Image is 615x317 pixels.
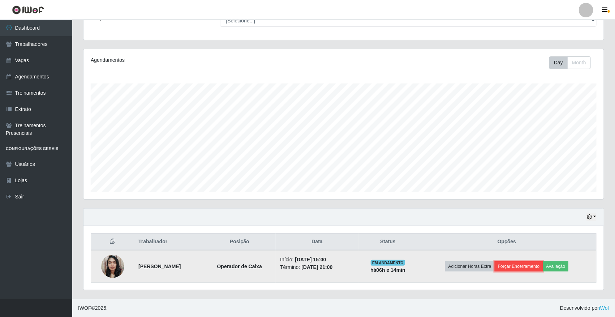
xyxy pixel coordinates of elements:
strong: Operador de Caixa [217,264,262,269]
th: Status [358,234,417,250]
li: Início: [280,256,354,264]
a: iWof [599,305,609,311]
button: Month [567,56,591,69]
button: Adicionar Horas Extra [445,261,495,271]
button: Forçar Encerramento [495,261,543,271]
div: Toolbar with button groups [549,56,597,69]
button: Avaliação [543,261,569,271]
div: First group [549,56,591,69]
strong: [PERSON_NAME] [138,264,181,269]
li: Término: [280,264,354,271]
button: Day [549,56,568,69]
span: Desenvolvido por [560,304,609,312]
time: [DATE] 15:00 [295,257,326,262]
span: EM ANDAMENTO [371,260,405,266]
th: Opções [417,234,596,250]
span: © 2025 . [78,304,108,312]
time: [DATE] 21:00 [301,264,332,270]
th: Trabalhador [134,234,203,250]
div: Agendamentos [91,56,295,64]
th: Data [276,234,358,250]
img: CoreUI Logo [12,5,44,14]
strong: há 06 h e 14 min [370,267,405,273]
img: 1736008247371.jpeg [101,251,124,282]
th: Posição [203,234,276,250]
span: IWOF [78,305,91,311]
